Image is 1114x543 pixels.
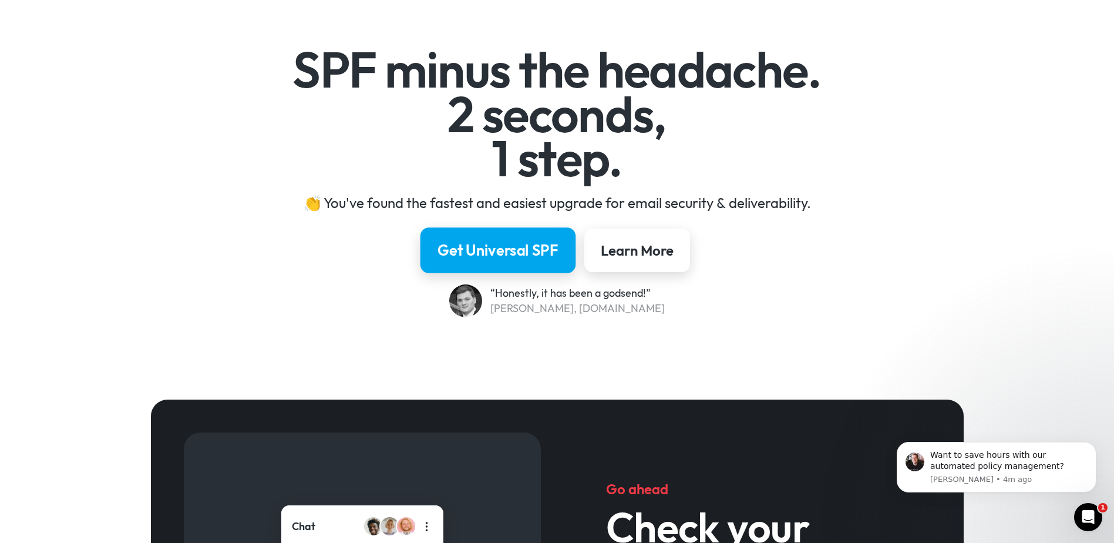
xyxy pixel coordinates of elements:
[490,286,665,301] div: “Honestly, it has been a godsend!”
[601,241,674,260] div: Learn More
[292,519,315,534] div: Chat
[584,229,690,272] a: Learn More
[437,240,558,260] div: Get Universal SPF
[1074,503,1102,531] iframe: Intercom live chat
[216,193,898,212] div: 👏 You've found the fastest and easiest upgrade for email security & deliverability.
[420,227,576,273] a: Get Universal SPF
[216,48,898,181] h1: SPF minus the headache. 2 seconds, 1 step.
[879,424,1114,511] iframe: Intercom notifications message
[1098,503,1108,512] span: 1
[606,480,898,498] h5: Go ahead
[490,301,665,316] div: [PERSON_NAME], [DOMAIN_NAME]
